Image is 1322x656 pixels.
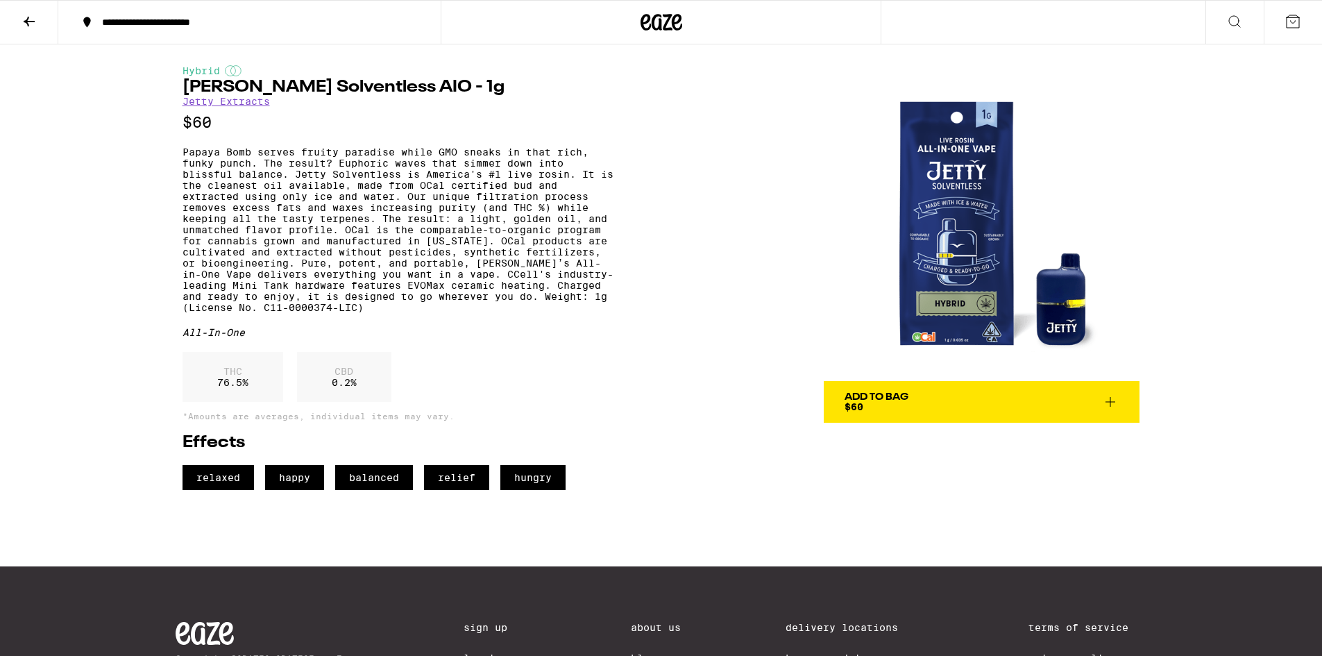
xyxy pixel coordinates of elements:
div: Hybrid [183,65,613,76]
a: About Us [631,622,681,633]
a: Delivery Locations [786,622,923,633]
button: Add To Bag$60 [824,381,1139,423]
a: Jetty Extracts [183,96,270,107]
div: All-In-One [183,327,613,338]
p: Papaya Bomb serves fruity paradise while GMO sneaks in that rich, funky punch. The result? Euphor... [183,146,613,313]
div: Add To Bag [845,392,908,402]
a: Sign Up [464,622,526,633]
h1: [PERSON_NAME] Solventless AIO - 1g [183,79,613,96]
div: 0.2 % [297,352,391,402]
img: hybridColor.svg [225,65,241,76]
span: $60 [845,401,863,412]
p: THC [217,366,248,377]
p: *Amounts are averages, individual items may vary. [183,412,613,421]
span: relaxed [183,465,254,490]
span: hungry [500,465,566,490]
p: $60 [183,114,613,131]
span: happy [265,465,324,490]
img: Jetty Extracts - Papaya Fumez Solventless AIO - 1g [824,65,1139,381]
span: relief [424,465,489,490]
span: balanced [335,465,413,490]
p: CBD [332,366,357,377]
h2: Effects [183,435,613,451]
div: 76.5 % [183,352,283,402]
a: Terms of Service [1028,622,1147,633]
